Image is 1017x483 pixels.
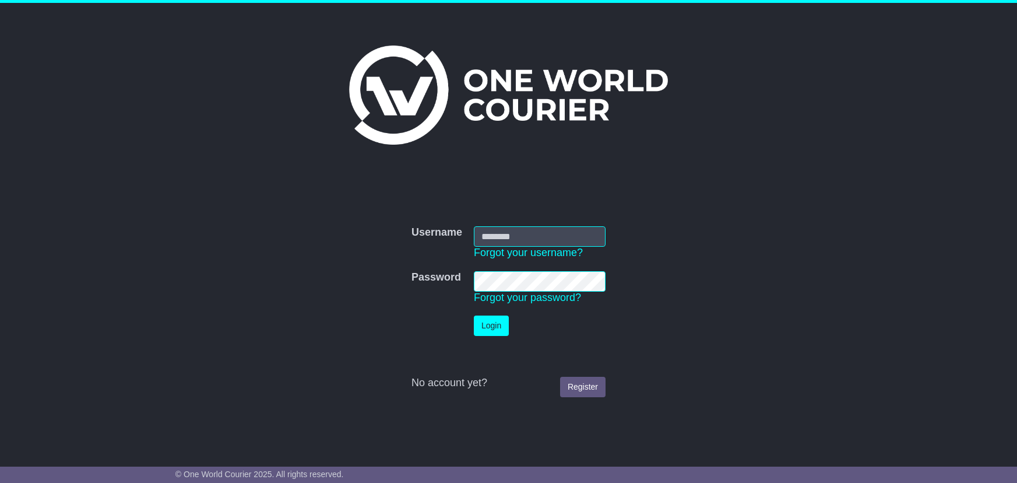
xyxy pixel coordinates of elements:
[474,292,581,303] a: Forgot your password?
[560,377,606,397] a: Register
[474,316,509,336] button: Login
[411,226,462,239] label: Username
[411,377,606,390] div: No account yet?
[175,470,344,479] span: © One World Courier 2025. All rights reserved.
[474,247,583,258] a: Forgot your username?
[411,271,461,284] label: Password
[349,45,667,145] img: One World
